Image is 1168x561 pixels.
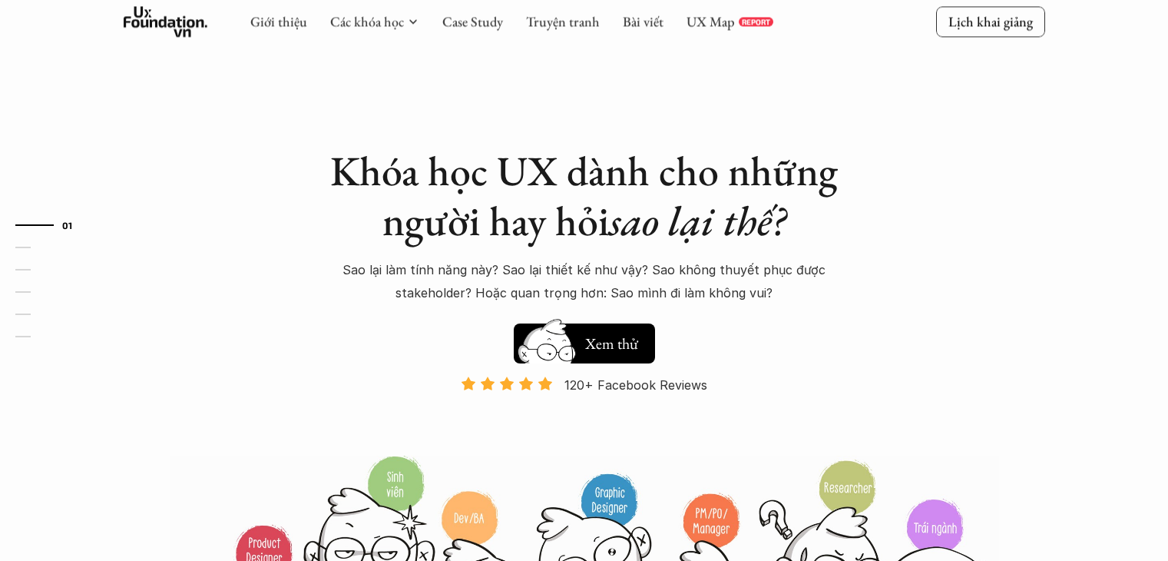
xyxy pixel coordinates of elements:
p: 120+ Facebook Reviews [564,373,707,397]
h1: Khóa học UX dành cho những người hay hỏi [316,146,853,246]
a: Bài viết [623,13,663,31]
a: 120+ Facebook Reviews [448,376,721,453]
strong: 01 [62,219,73,230]
a: Case Study [442,13,503,31]
p: Lịch khai giảng [948,13,1033,31]
p: REPORT [742,17,770,26]
a: Truyện tranh [526,13,600,31]
a: 01 [15,216,88,234]
a: Xem thử [514,316,655,363]
h5: Xem thử [583,333,640,354]
a: Các khóa học [330,13,404,31]
p: Sao lại làm tính năng này? Sao lại thiết kế như vậy? Sao không thuyết phục được stakeholder? Hoặc... [316,258,853,305]
a: Giới thiệu [250,13,307,31]
a: UX Map [687,13,735,31]
a: Lịch khai giảng [936,7,1045,37]
em: sao lại thế? [609,194,786,247]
